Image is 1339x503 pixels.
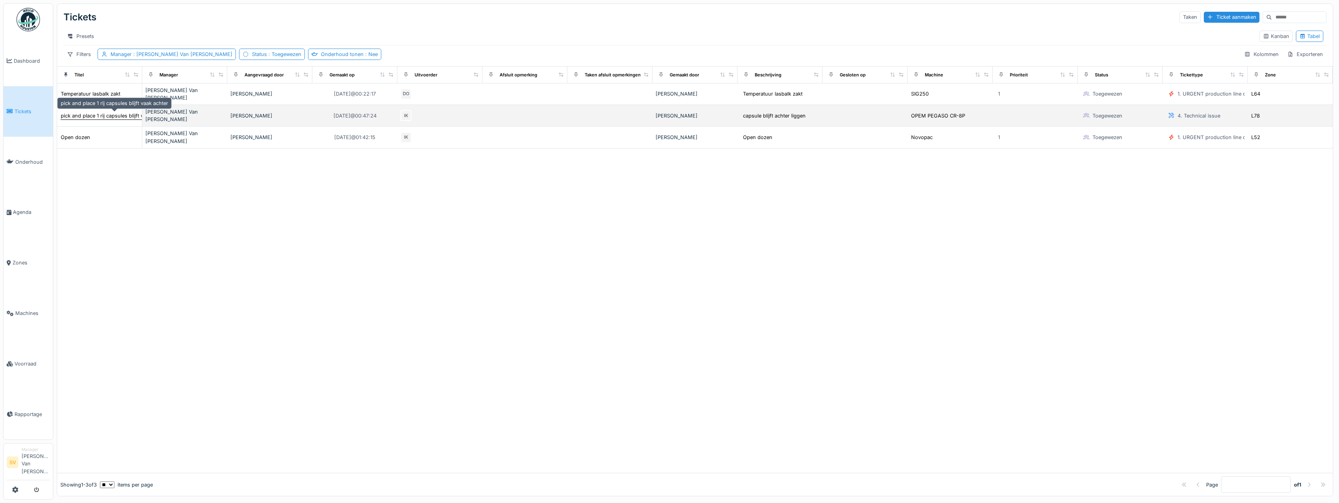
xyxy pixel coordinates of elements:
div: capsule blijft achter liggen [743,112,806,119]
a: Tickets [4,86,53,137]
div: Tabel [1299,33,1320,40]
div: Onderhoud tonen [321,51,378,58]
span: Machines [15,309,50,317]
div: SIG250 [911,90,929,98]
a: Voorraad [4,338,53,389]
div: Gesloten op [840,72,866,78]
div: Manager [159,72,178,78]
div: Kolommen [1241,49,1282,60]
div: Gemaakt op [330,72,355,78]
div: Toegewezen [1093,90,1122,98]
div: [DATE] @ 01:42:15 [334,134,375,141]
img: Badge_color-CXgf-gQk.svg [16,8,40,31]
div: Showing 1 - 3 of 3 [60,481,97,489]
div: items per page [100,481,153,489]
div: Aangevraagd door [245,72,284,78]
div: Status [1095,72,1108,78]
a: Rapportage [4,389,53,440]
div: Open dozen [61,134,90,141]
span: Voorraad [14,360,50,367]
div: L78 [1251,112,1260,119]
a: Dashboard [4,36,53,86]
div: L52 [1251,134,1260,141]
div: pick and place 1 rij capsules blijft vaak achter [61,112,168,119]
div: Novopac [911,134,933,141]
span: Dashboard [14,57,50,65]
div: Manager [111,51,232,58]
div: Tickettype [1180,72,1203,78]
div: pick and place 1 rij capsules blijft vaak achter [57,98,172,109]
li: [PERSON_NAME] Van [PERSON_NAME] [22,447,50,478]
div: Kanban [1263,33,1289,40]
a: SV Manager[PERSON_NAME] Van [PERSON_NAME] [7,447,50,480]
div: Filters [63,49,94,60]
div: Presets [63,31,98,42]
a: Onderhoud [4,137,53,187]
div: Gemaakt door [670,72,699,78]
div: OPEM PEGASO CR-8P [911,112,965,119]
div: 1 [998,90,1000,98]
div: [PERSON_NAME] Van [PERSON_NAME] [145,87,224,101]
div: [PERSON_NAME] [656,134,734,141]
div: Page [1206,481,1218,489]
div: Status [252,51,301,58]
div: Uitvoerder [415,72,437,78]
div: [PERSON_NAME] Van [PERSON_NAME] [145,130,224,145]
div: [PERSON_NAME] [656,90,734,98]
a: Zones [4,237,53,288]
div: Exporteren [1284,49,1326,60]
div: Afsluit opmerking [500,72,537,78]
div: [PERSON_NAME] Van [PERSON_NAME] [145,108,224,123]
div: L64 [1251,90,1260,98]
a: Agenda [4,187,53,238]
div: DO [400,89,411,100]
div: [DATE] @ 00:47:24 [333,112,377,119]
div: Tickets [63,7,96,27]
div: Beschrijving [755,72,781,78]
div: [PERSON_NAME] [230,90,309,98]
span: : Nee [364,51,378,57]
div: Ticket aanmaken [1204,12,1259,22]
div: Open dozen [743,134,772,141]
div: Taken afsluit opmerkingen [585,72,641,78]
div: 1 [998,134,1000,141]
div: [PERSON_NAME] [230,112,309,119]
span: Zones [13,259,50,266]
div: Zone [1265,72,1276,78]
span: : [PERSON_NAME] Van [PERSON_NAME] [132,51,232,57]
span: Agenda [13,208,50,216]
div: Toegewezen [1093,112,1122,119]
span: Rapportage [14,411,50,418]
div: Temperatuur lasbalk zakt [61,90,120,98]
strong: of 1 [1294,481,1301,489]
div: Prioriteit [1010,72,1028,78]
div: [PERSON_NAME] [656,112,734,119]
div: IK [400,132,411,143]
li: SV [7,456,18,468]
div: [PERSON_NAME] [230,134,309,141]
div: Machine [925,72,943,78]
div: Titel [74,72,84,78]
span: : Toegewezen [267,51,301,57]
div: Toegewezen [1093,134,1122,141]
div: 1. URGENT production line disruption [1178,90,1267,98]
div: IK [400,110,411,121]
div: 4. Technical issue [1178,112,1220,119]
div: Manager [22,447,50,452]
div: Temperatuur lasbalk zakt [743,90,803,98]
a: Machines [4,288,53,338]
div: [DATE] @ 00:22:17 [334,90,376,98]
div: Taken [1180,11,1201,23]
div: 1. URGENT production line disruption [1178,134,1267,141]
span: Tickets [14,108,50,115]
span: Onderhoud [15,158,50,166]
